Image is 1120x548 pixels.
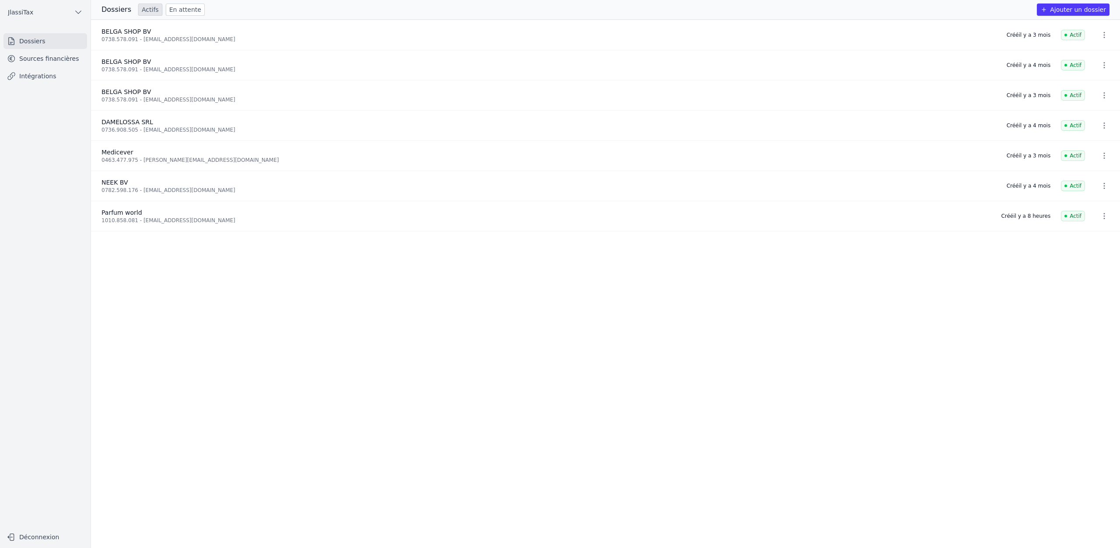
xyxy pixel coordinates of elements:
[1061,150,1085,161] span: Actif
[101,126,996,133] div: 0736.908.505 - [EMAIL_ADDRESS][DOMAIN_NAME]
[1007,122,1050,129] div: Créé il y a 4 mois
[1061,120,1085,131] span: Actif
[101,209,142,216] span: Parfum world
[1037,3,1109,16] button: Ajouter un dossier
[1007,182,1050,189] div: Créé il y a 4 mois
[3,5,87,19] button: JlassiTax
[101,179,128,186] span: NEEK BV
[1061,30,1085,40] span: Actif
[101,28,151,35] span: BELGA SHOP BV
[101,187,996,194] div: 0782.598.176 - [EMAIL_ADDRESS][DOMAIN_NAME]
[1061,60,1085,70] span: Actif
[101,96,996,103] div: 0738.578.091 - [EMAIL_ADDRESS][DOMAIN_NAME]
[3,33,87,49] a: Dossiers
[8,8,33,17] span: JlassiTax
[138,3,162,16] a: Actifs
[1007,62,1050,69] div: Créé il y a 4 mois
[101,66,996,73] div: 0738.578.091 - [EMAIL_ADDRESS][DOMAIN_NAME]
[101,58,151,65] span: BELGA SHOP BV
[1007,92,1050,99] div: Créé il y a 3 mois
[1061,90,1085,101] span: Actif
[3,530,87,544] button: Déconnexion
[1007,31,1050,38] div: Créé il y a 3 mois
[101,149,133,156] span: Medicever
[166,3,205,16] a: En attente
[3,68,87,84] a: Intégrations
[1061,181,1085,191] span: Actif
[1001,213,1050,220] div: Créé il y a 8 heures
[1061,211,1085,221] span: Actif
[1007,152,1050,159] div: Créé il y a 3 mois
[101,157,996,164] div: 0463.477.975 - [PERSON_NAME][EMAIL_ADDRESS][DOMAIN_NAME]
[3,51,87,66] a: Sources financières
[101,4,131,15] h3: Dossiers
[101,88,151,95] span: BELGA SHOP BV
[101,36,996,43] div: 0738.578.091 - [EMAIL_ADDRESS][DOMAIN_NAME]
[101,119,153,126] span: DAMELOSSA SRL
[101,217,990,224] div: 1010.858.081 - [EMAIL_ADDRESS][DOMAIN_NAME]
